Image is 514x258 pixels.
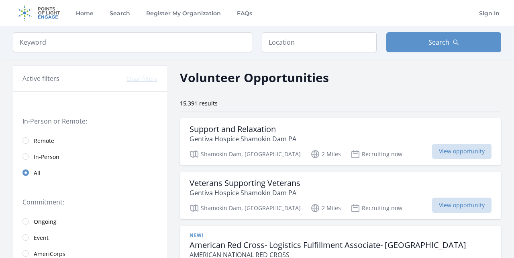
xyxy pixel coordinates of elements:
span: View opportunity [432,144,492,159]
span: In-Person [34,153,59,161]
h2: Volunteer Opportunities [180,68,329,87]
h3: Veterans Supporting Veterans [190,178,300,188]
span: Search [428,37,449,47]
input: Location [262,32,377,52]
p: Shamokin Dam, [GEOGRAPHIC_DATA] [190,203,301,213]
input: Keyword [13,32,252,52]
a: In-Person [13,149,167,165]
a: Remote [13,132,167,149]
p: Recruiting now [351,149,402,159]
span: All [34,169,41,177]
p: 2 Miles [310,149,341,159]
p: 2 Miles [310,203,341,213]
h3: American Red Cross- Logistics Fulfillment Associate- [GEOGRAPHIC_DATA] [190,240,466,250]
span: 15,391 results [180,99,218,107]
legend: Commitment: [22,197,157,207]
p: Gentiva Hospice Shamokin Dam PA [190,134,296,144]
span: AmeriCorps [34,250,65,258]
a: Event [13,229,167,246]
span: Ongoing [34,218,57,226]
h3: Active filters [22,74,59,83]
a: All [13,165,167,181]
a: Support and Relaxation Gentiva Hospice Shamokin Dam PA Shamokin Dam, [GEOGRAPHIC_DATA] 2 Miles Re... [180,118,501,165]
a: Ongoing [13,213,167,229]
a: Veterans Supporting Veterans Gentiva Hospice Shamokin Dam PA Shamokin Dam, [GEOGRAPHIC_DATA] 2 Mi... [180,172,501,219]
span: Remote [34,137,54,145]
span: Event [34,234,49,242]
p: Recruiting now [351,203,402,213]
p: Shamokin Dam, [GEOGRAPHIC_DATA] [190,149,301,159]
span: New! [190,232,203,239]
span: View opportunity [432,198,492,213]
button: Clear filters [126,75,157,83]
h3: Support and Relaxation [190,124,296,134]
button: Search [386,32,501,52]
p: Gentiva Hospice Shamokin Dam PA [190,188,300,198]
legend: In-Person or Remote: [22,116,157,126]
